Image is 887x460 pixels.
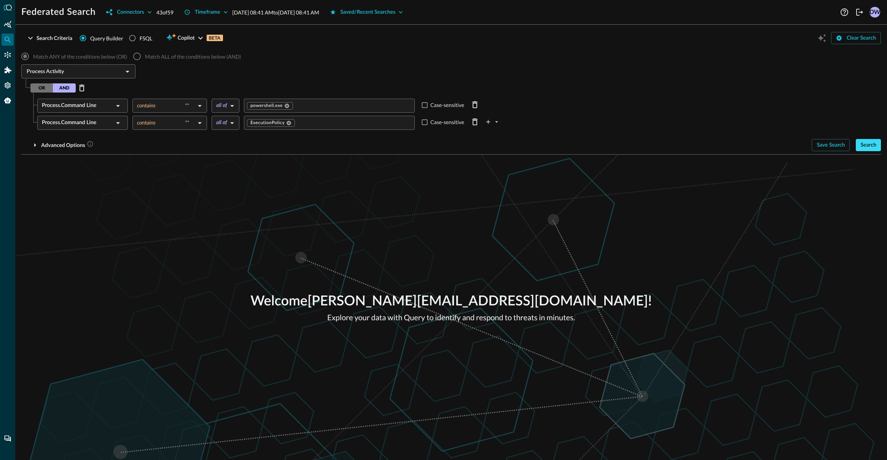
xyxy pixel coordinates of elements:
[195,8,220,17] div: Timeframe
[854,6,866,18] button: Logout
[856,139,881,151] button: Search
[156,8,174,16] p: 43 of 59
[207,35,223,41] p: BETA
[21,139,98,151] button: Advanced Options
[250,120,285,126] span: ExecutionPolicy
[90,34,123,42] span: Query Builder
[296,118,411,128] input: Value
[41,141,94,150] div: Advanced Options
[294,101,411,110] input: Value
[250,291,652,312] p: Welcome [PERSON_NAME][EMAIL_ADDRESS][DOMAIN_NAME] !
[145,53,241,61] span: Match ALL of the conditions below (AND)
[838,6,850,18] button: Help
[21,6,96,18] h1: Federated Search
[42,99,113,113] div: Process.Command Line
[341,8,396,17] div: Saved/Recent Searches
[869,7,880,18] div: DW
[137,119,156,126] span: contains
[469,116,481,128] button: Delete Row
[161,32,227,44] button: CopilotBETA
[428,101,464,109] p: Case-sensitive
[250,312,652,323] p: Explore your data with Query to identify and respond to threats in minutes.
[140,34,153,42] div: FSQL
[469,99,481,111] button: Delete Row
[76,82,88,94] button: Delete Row
[178,34,195,43] span: Copilot
[2,64,14,76] div: Addons
[817,141,845,150] div: Save Search
[216,119,227,126] div: all of
[30,83,53,93] button: OR
[250,103,283,109] span: powershell.exe
[33,53,127,61] span: Match ANY of the conditions below (OR)
[847,34,876,43] div: Clear Search
[21,32,77,44] button: Search Criteria
[860,141,876,150] div: Search
[2,34,14,46] div: Federated Search
[2,94,14,107] div: Query Agent
[42,116,113,130] div: Process.Command Line
[137,102,156,109] span: contains
[247,119,295,127] div: ExecutionPolicy
[812,139,850,151] button: Save Search
[325,6,408,18] button: Saved/Recent Searches
[216,102,227,109] div: all of
[831,32,881,44] button: Clear Search
[2,18,14,30] div: Summary Insights
[102,6,156,18] button: Connectors
[53,83,76,93] button: AND
[428,118,464,126] p: Case-sensitive
[2,79,14,91] div: Settings
[484,116,501,128] button: plus-arrow-button
[24,67,121,76] input: Select an Event Type
[37,34,72,43] div: Search Criteria
[137,119,195,126] div: contains
[2,433,14,445] div: Chat
[2,49,14,61] div: Connectors
[117,8,144,17] div: Connectors
[137,102,195,109] div: contains
[180,6,232,18] button: Timeframe
[247,102,293,110] div: powershell.exe
[122,66,133,77] button: Open
[232,8,319,16] p: [DATE] 08:41 AM to [DATE] 08:41 AM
